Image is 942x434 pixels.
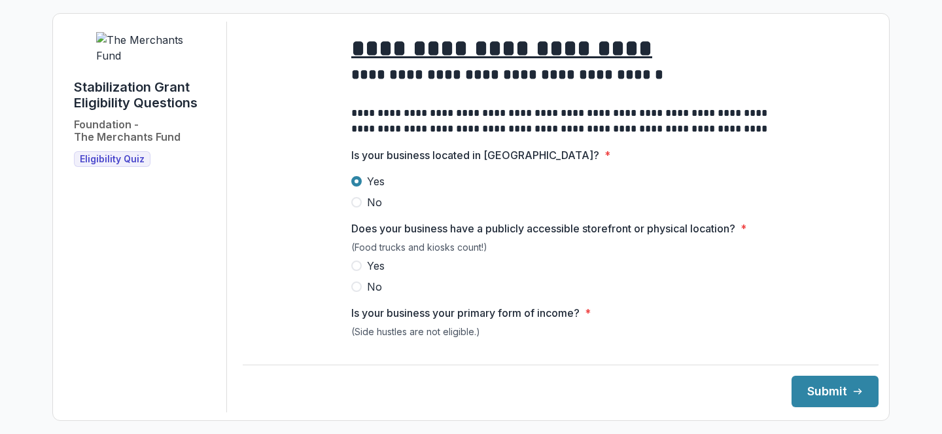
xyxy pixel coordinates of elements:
[351,305,580,321] p: Is your business your primary form of income?
[96,32,194,63] img: The Merchants Fund
[351,326,770,342] div: (Side hustles are not eligible.)
[74,79,216,111] h1: Stabilization Grant Eligibility Questions
[351,221,735,236] p: Does your business have a publicly accessible storefront or physical location?
[351,242,770,258] div: (Food trucks and kiosks count!)
[80,154,145,165] span: Eligibility Quiz
[74,118,181,143] h2: Foundation - The Merchants Fund
[367,279,382,295] span: No
[367,258,385,274] span: Yes
[792,376,879,407] button: Submit
[367,194,382,210] span: No
[351,147,599,163] p: Is your business located in [GEOGRAPHIC_DATA]?
[367,173,385,189] span: Yes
